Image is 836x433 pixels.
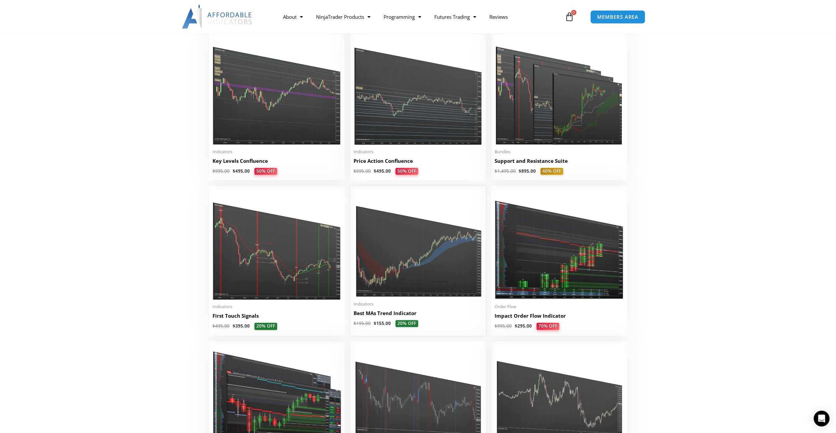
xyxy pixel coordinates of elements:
img: LogoAI | Affordable Indicators – NinjaTrader [182,5,253,29]
a: Support and Resistance Suite [495,158,623,168]
img: Key Levels 1 [213,34,341,145]
span: Indicators [354,301,482,307]
span: Bundles [495,149,623,155]
a: 0 [555,7,584,26]
a: NinjaTrader Products [309,9,377,24]
span: 20% OFF [254,323,277,330]
span: $ [495,168,497,174]
span: $ [519,168,521,174]
span: $ [374,320,376,326]
h2: Impact Order Flow Indicator [495,312,623,319]
span: Order Flow [495,304,623,309]
a: Reviews [482,9,514,24]
h2: First Touch Signals [213,312,341,319]
h2: Best MAs Trend Indicator [354,310,482,317]
span: $ [515,323,517,329]
span: 40% OFF [540,168,563,175]
a: About [276,9,309,24]
span: $ [233,323,235,329]
bdi: 995.00 [495,323,512,329]
span: Indicators [354,149,482,155]
span: $ [374,168,376,174]
span: 70% OFF [536,323,559,330]
bdi: 1,495.00 [495,168,516,174]
bdi: 195.00 [354,320,371,326]
h2: Support and Resistance Suite [495,158,623,164]
span: MEMBERS AREA [597,14,638,19]
span: 0 [571,10,576,15]
bdi: 295.00 [515,323,532,329]
a: MEMBERS AREA [590,10,645,24]
span: $ [354,320,356,326]
bdi: 495.00 [233,168,250,174]
a: Best MAs Trend Indicator [354,310,482,320]
bdi: 155.00 [374,320,391,326]
bdi: 495.00 [213,323,230,329]
span: $ [213,323,215,329]
span: $ [233,168,235,174]
h2: Price Action Confluence [354,158,482,164]
img: Best MAs Trend Indicator [354,189,482,297]
a: Futures Trading [427,9,482,24]
nav: Menu [276,9,563,24]
a: Price Action Confluence [354,158,482,168]
a: Impact Order Flow Indicator [495,312,623,323]
span: $ [354,168,356,174]
bdi: 995.00 [213,168,230,174]
div: Open Intercom Messenger [814,411,829,426]
bdi: 495.00 [374,168,391,174]
span: 50% OFF [254,168,277,175]
img: Support and Resistance Suite 1 [495,34,623,145]
a: Programming [377,9,427,24]
bdi: 995.00 [354,168,371,174]
bdi: 395.00 [233,323,250,329]
span: $ [495,323,497,329]
span: 20% OFF [395,320,418,327]
img: Price Action Confluence 2 [354,34,482,145]
img: First Touch Signals 1 [213,189,341,300]
span: $ [213,168,215,174]
a: Key Levels Confluence [213,158,341,168]
img: OrderFlow 2 [495,189,623,300]
a: First Touch Signals [213,312,341,323]
span: Indicators [213,149,341,155]
bdi: 895.00 [519,168,536,174]
h2: Key Levels Confluence [213,158,341,164]
span: 50% OFF [395,168,418,175]
span: Indicators [213,304,341,309]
